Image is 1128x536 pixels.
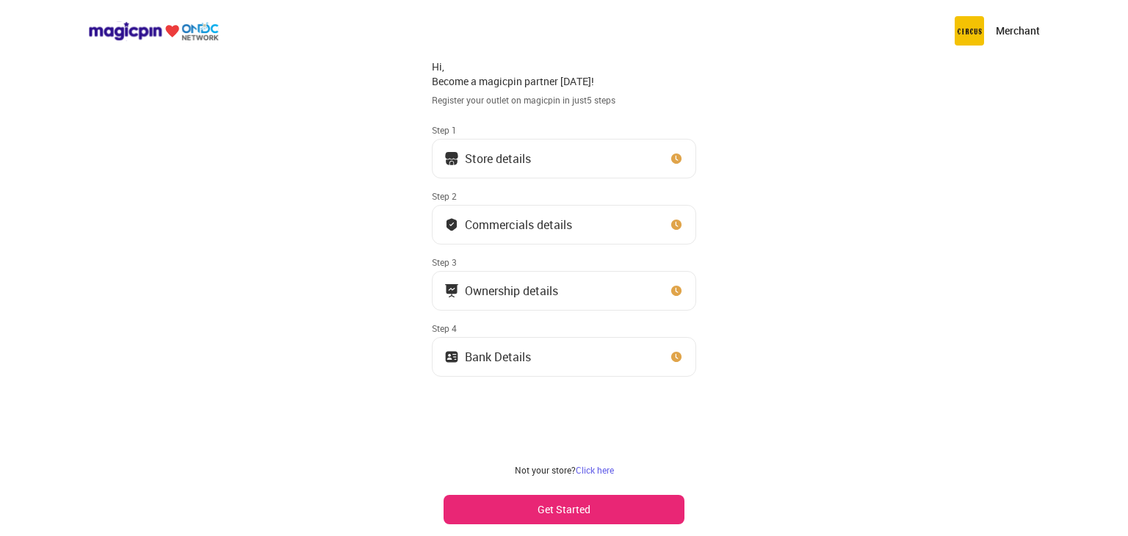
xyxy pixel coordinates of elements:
[432,190,696,202] div: Step 2
[432,322,696,334] div: Step 4
[669,350,684,364] img: clock_icon_new.67dbf243.svg
[465,353,531,361] div: Bank Details
[465,155,531,162] div: Store details
[444,495,684,524] button: Get Started
[444,151,459,166] img: storeIcon.9b1f7264.svg
[444,283,459,298] img: commercials_icon.983f7837.svg
[432,337,696,377] button: Bank Details
[432,94,696,106] div: Register your outlet on magicpin in just 5 steps
[432,139,696,178] button: Store details
[432,256,696,268] div: Step 3
[576,464,614,476] a: Click here
[669,151,684,166] img: clock_icon_new.67dbf243.svg
[88,21,219,41] img: ondc-logo-new-small.8a59708e.svg
[955,16,984,46] img: circus.b677b59b.png
[515,464,576,476] span: Not your store?
[432,205,696,245] button: Commercials details
[432,271,696,311] button: Ownership details
[669,217,684,232] img: clock_icon_new.67dbf243.svg
[996,23,1040,38] p: Merchant
[465,221,572,228] div: Commercials details
[432,59,696,88] div: Hi, Become a magicpin partner [DATE]!
[444,217,459,232] img: bank_details_tick.fdc3558c.svg
[669,283,684,298] img: clock_icon_new.67dbf243.svg
[465,287,558,294] div: Ownership details
[444,350,459,364] img: ownership_icon.37569ceb.svg
[432,124,696,136] div: Step 1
